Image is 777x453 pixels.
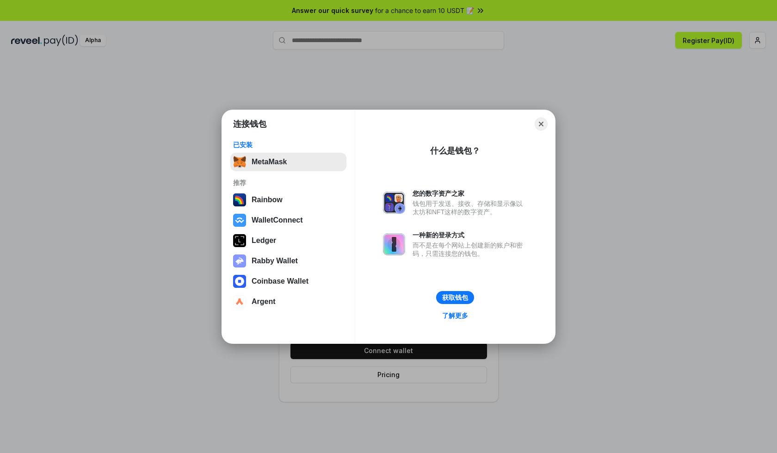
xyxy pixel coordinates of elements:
[413,241,527,258] div: 而不是在每个网站上创建新的账户和密码，只需连接您的钱包。
[430,145,480,156] div: 什么是钱包？
[233,141,344,149] div: 已安装
[252,298,276,306] div: Argent
[230,272,346,291] button: Coinbase Wallet
[230,211,346,230] button: WalletConnect
[230,292,346,311] button: Argent
[252,196,283,204] div: Rainbow
[233,295,246,308] img: svg+xml,%3Csvg%20width%3D%2228%22%20height%3D%2228%22%20viewBox%3D%220%200%2028%2028%22%20fill%3D...
[413,231,527,239] div: 一种新的登录方式
[233,275,246,288] img: svg+xml,%3Csvg%20width%3D%2228%22%20height%3D%2228%22%20viewBox%3D%220%200%2028%2028%22%20fill%3D...
[383,192,405,214] img: svg+xml,%3Csvg%20xmlns%3D%22http%3A%2F%2Fwww.w3.org%2F2000%2Fsvg%22%20fill%3D%22none%22%20viewBox...
[437,310,474,322] a: 了解更多
[436,291,474,304] button: 获取钱包
[442,311,468,320] div: 了解更多
[233,193,246,206] img: svg+xml,%3Csvg%20width%3D%22120%22%20height%3D%22120%22%20viewBox%3D%220%200%20120%20120%22%20fil...
[233,234,246,247] img: svg+xml,%3Csvg%20xmlns%3D%22http%3A%2F%2Fwww.w3.org%2F2000%2Fsvg%22%20width%3D%2228%22%20height%3...
[252,236,276,245] div: Ledger
[233,214,246,227] img: svg+xml,%3Csvg%20width%3D%2228%22%20height%3D%2228%22%20viewBox%3D%220%200%2028%2028%22%20fill%3D...
[252,158,287,166] div: MetaMask
[233,254,246,267] img: svg+xml,%3Csvg%20xmlns%3D%22http%3A%2F%2Fwww.w3.org%2F2000%2Fsvg%22%20fill%3D%22none%22%20viewBox...
[230,153,346,171] button: MetaMask
[233,179,344,187] div: 推荐
[252,277,308,285] div: Coinbase Wallet
[233,118,266,130] h1: 连接钱包
[230,231,346,250] button: Ledger
[233,155,246,168] img: svg+xml,%3Csvg%20fill%3D%22none%22%20height%3D%2233%22%20viewBox%3D%220%200%2035%2033%22%20width%...
[413,199,527,216] div: 钱包用于发送、接收、存储和显示像以太坊和NFT这样的数字资产。
[383,233,405,255] img: svg+xml,%3Csvg%20xmlns%3D%22http%3A%2F%2Fwww.w3.org%2F2000%2Fsvg%22%20fill%3D%22none%22%20viewBox...
[252,257,298,265] div: Rabby Wallet
[230,191,346,209] button: Rainbow
[230,252,346,270] button: Rabby Wallet
[442,293,468,302] div: 获取钱包
[413,189,527,198] div: 您的数字资产之家
[535,118,548,130] button: Close
[252,216,303,224] div: WalletConnect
